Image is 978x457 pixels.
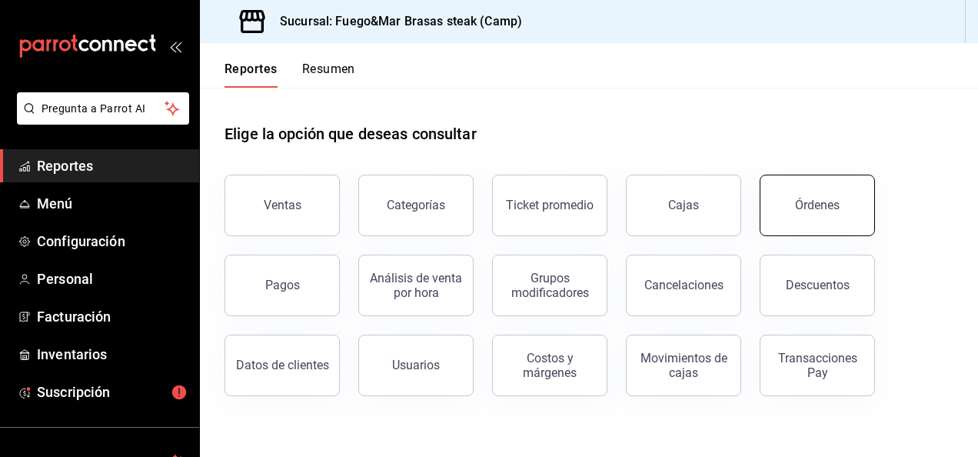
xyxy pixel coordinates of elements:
[37,193,187,214] span: Menú
[358,175,474,236] button: Categorías
[387,198,445,212] div: Categorías
[302,62,355,88] button: Resumen
[492,175,607,236] button: Ticket promedio
[636,351,731,380] div: Movimientos de cajas
[502,271,597,300] div: Grupos modificadores
[786,278,850,292] div: Descuentos
[626,255,741,316] button: Cancelaciones
[492,255,607,316] button: Grupos modificadores
[502,351,597,380] div: Costos y márgenes
[492,335,607,396] button: Costos y márgenes
[37,155,187,176] span: Reportes
[37,269,187,289] span: Personal
[795,198,840,212] div: Órdenes
[236,358,329,372] div: Datos de clientes
[225,175,340,236] button: Ventas
[626,335,741,396] button: Movimientos de cajas
[37,382,187,402] span: Suscripción
[225,255,340,316] button: Pagos
[264,198,301,212] div: Ventas
[760,335,875,396] button: Transacciones Pay
[42,101,165,117] span: Pregunta a Parrot AI
[37,231,187,252] span: Configuración
[760,255,875,316] button: Descuentos
[225,122,477,145] h1: Elige la opción que deseas consultar
[17,92,189,125] button: Pregunta a Parrot AI
[37,344,187,365] span: Inventarios
[265,278,300,292] div: Pagos
[11,112,189,128] a: Pregunta a Parrot AI
[37,306,187,327] span: Facturación
[644,278,724,292] div: Cancelaciones
[169,40,181,52] button: open_drawer_menu
[626,175,741,236] button: Cajas
[225,62,278,88] button: Reportes
[225,335,340,396] button: Datos de clientes
[268,12,522,31] h3: Sucursal: Fuego&Mar Brasas steak (Camp)
[668,198,699,212] div: Cajas
[506,198,594,212] div: Ticket promedio
[760,175,875,236] button: Órdenes
[392,358,440,372] div: Usuarios
[358,335,474,396] button: Usuarios
[368,271,464,300] div: Análisis de venta por hora
[358,255,474,316] button: Análisis de venta por hora
[770,351,865,380] div: Transacciones Pay
[225,62,355,88] div: navigation tabs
